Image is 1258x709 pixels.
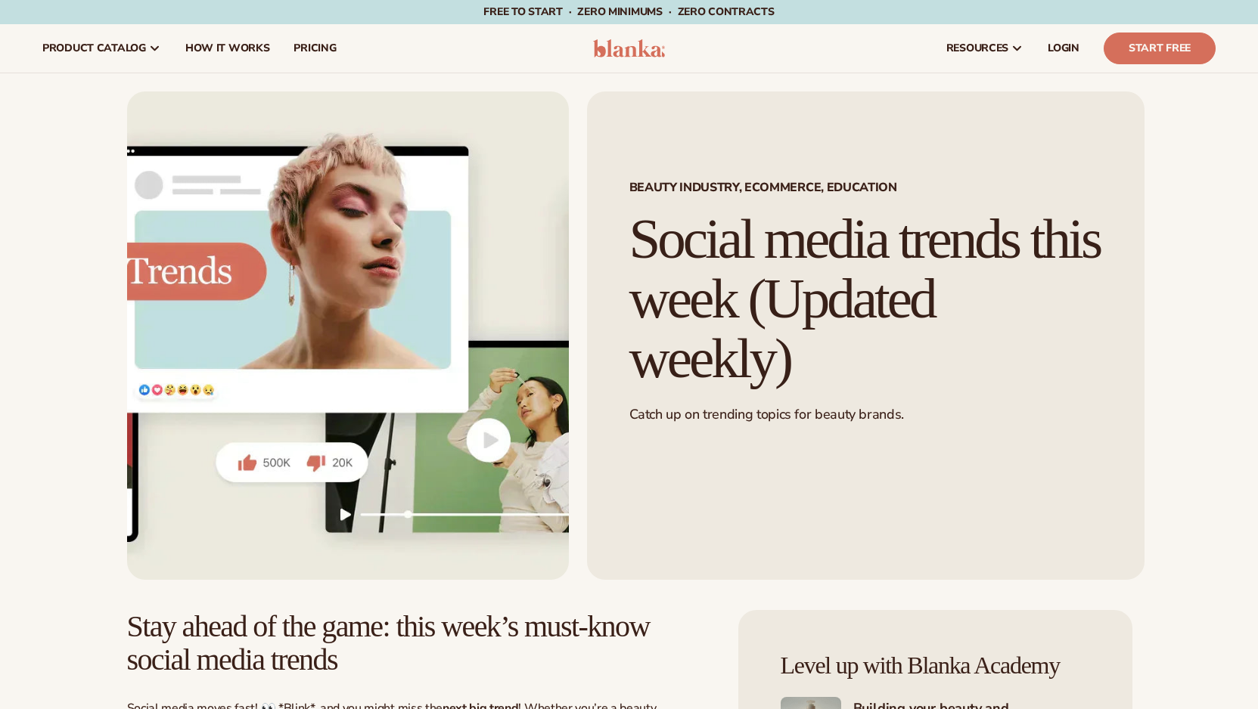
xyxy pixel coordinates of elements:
[1036,24,1092,73] a: LOGIN
[281,24,348,73] a: pricing
[629,181,1102,194] span: Beauty Industry, Ecommerce, Education
[42,42,146,54] span: product catalog
[185,42,270,54] span: How It Works
[629,209,1102,388] h1: Social media trends this week (Updated weekly)
[593,39,665,57] img: logo
[127,610,709,676] h2: Stay ahead of the game: this week’s must-know social media trends
[30,24,173,73] a: product catalog
[1104,33,1216,64] a: Start Free
[1048,42,1079,54] span: LOGIN
[173,24,282,73] a: How It Works
[127,91,569,580] img: Social media trends this week (Updated weekly)
[629,405,904,423] span: Catch up on trending topics for beauty brands.
[946,42,1008,54] span: resources
[294,42,336,54] span: pricing
[781,652,1090,679] h4: Level up with Blanka Academy
[934,24,1036,73] a: resources
[483,5,774,19] span: Free to start · ZERO minimums · ZERO contracts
